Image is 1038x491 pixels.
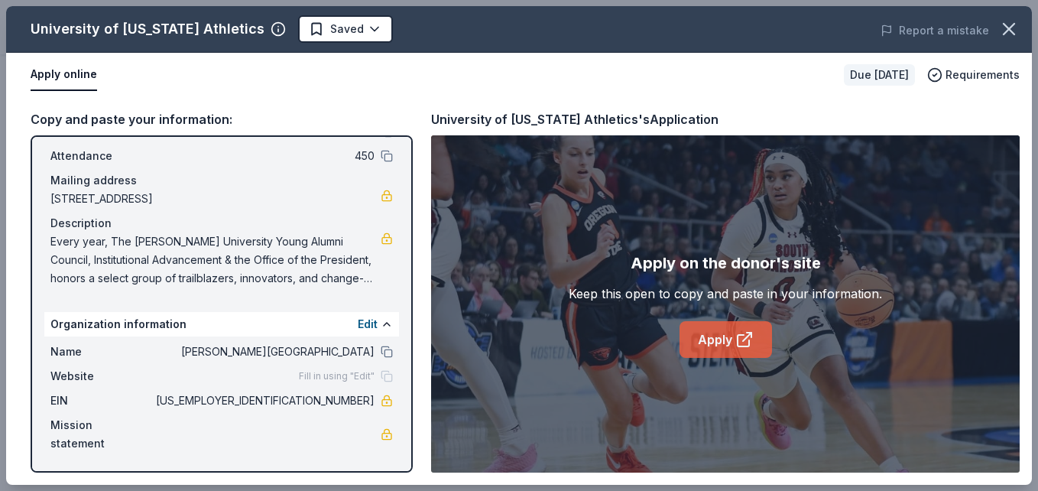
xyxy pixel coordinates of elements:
span: EIN [50,392,153,410]
span: Fill in using "Edit" [299,370,375,382]
span: Website [50,367,153,385]
div: University of [US_STATE] Athletics [31,17,264,41]
span: Mission statement [50,416,153,453]
span: Every year, The [PERSON_NAME] University Young Alumni Council, Institutional Advancement & the Of... [50,232,381,288]
span: [PERSON_NAME][GEOGRAPHIC_DATA] [153,343,375,361]
span: [US_EMPLOYER_IDENTIFICATION_NUMBER] [153,392,375,410]
div: Copy and paste your information: [31,109,413,129]
button: Saved [298,15,393,43]
div: Description [50,214,393,232]
button: Requirements [927,66,1020,84]
span: Saved [330,20,364,38]
button: Apply online [31,59,97,91]
button: Report a mistake [881,21,989,40]
span: 450 [153,147,375,165]
div: Apply on the donor's site [631,251,821,275]
button: Edit [358,315,378,333]
div: Due [DATE] [844,64,915,86]
span: Requirements [946,66,1020,84]
div: Organization information [44,312,399,337]
div: University of [US_STATE] Athletics's Application [431,109,718,129]
span: [STREET_ADDRESS] [50,190,381,208]
a: Apply [680,321,772,358]
span: Name [50,343,153,361]
div: Mailing address [50,171,393,190]
span: Attendance [50,147,153,165]
div: Keep this open to copy and paste in your information. [569,285,882,303]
